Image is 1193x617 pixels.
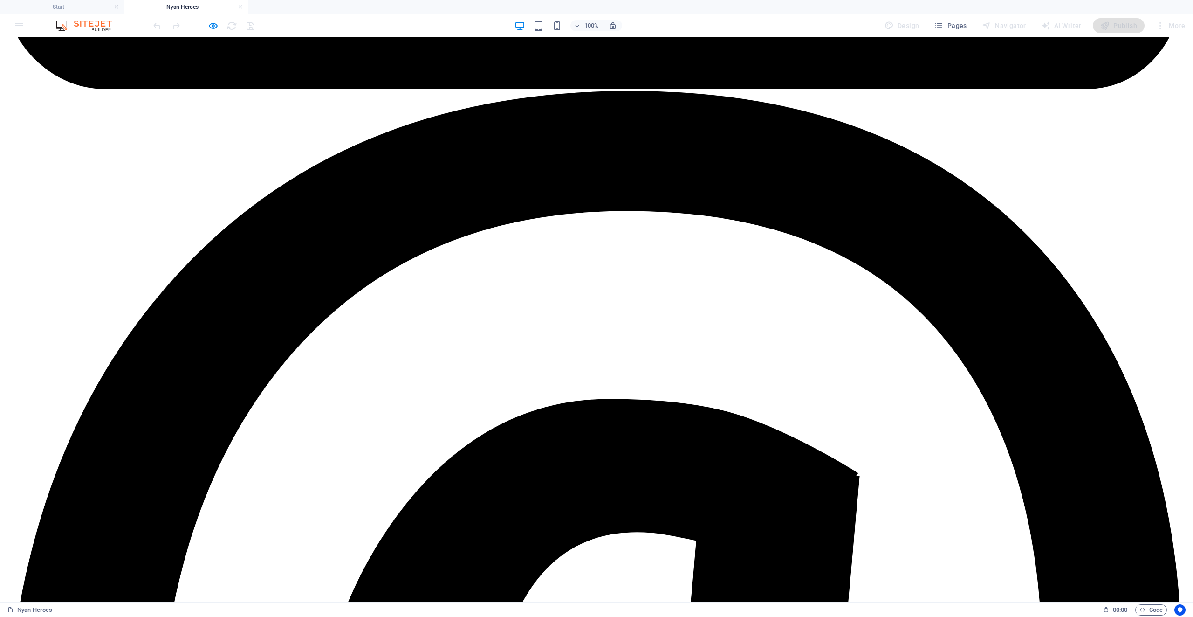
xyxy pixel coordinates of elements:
[124,2,248,12] h4: Nyan Heroes
[570,20,603,31] button: 100%
[1119,606,1121,613] span: :
[7,604,52,616] a: Click to cancel selection. Double-click to open Pages
[609,21,617,30] i: On resize automatically adjust zoom level to fit chosen device.
[930,18,970,33] button: Pages
[1139,604,1163,616] span: Code
[1113,604,1127,616] span: 00 00
[584,20,599,31] h6: 100%
[1174,604,1186,616] button: Usercentrics
[1135,604,1167,616] button: Code
[54,20,123,31] img: Editor Logo
[934,21,967,30] span: Pages
[1103,604,1128,616] h6: Session time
